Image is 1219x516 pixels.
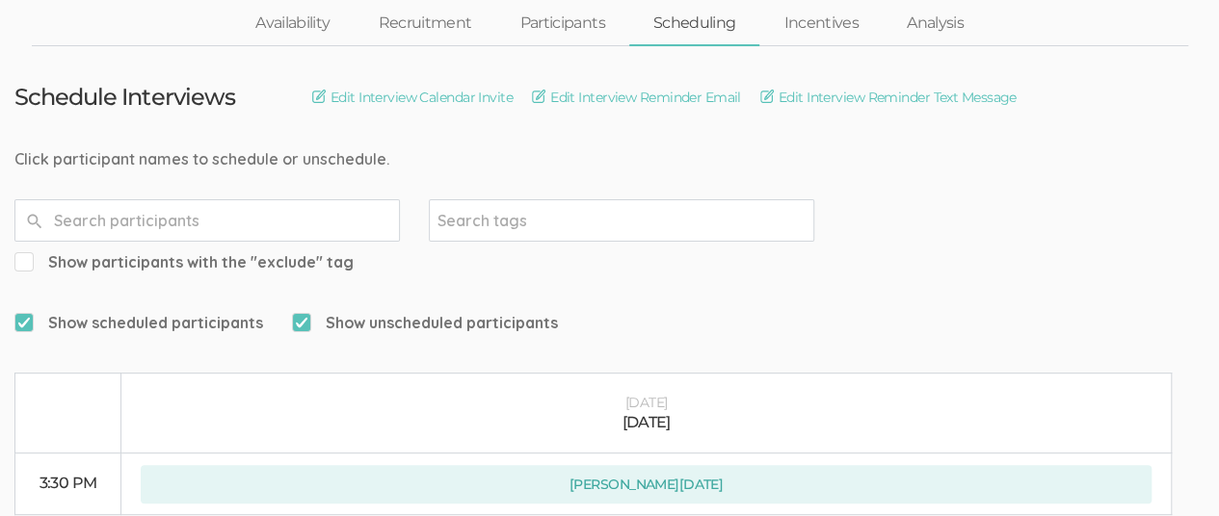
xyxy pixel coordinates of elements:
[312,87,513,108] a: Edit Interview Calendar Invite
[1123,424,1219,516] iframe: Chat Widget
[35,473,101,495] div: 3:30 PM
[14,199,400,242] input: Search participants
[495,3,628,44] a: Participants
[141,393,1152,412] div: [DATE]
[14,85,235,110] h3: Schedule Interviews
[759,3,883,44] a: Incentives
[231,3,354,44] a: Availability
[14,312,263,334] span: Show scheduled participants
[14,251,354,273] span: Show participants with the "exclude" tag
[141,412,1152,434] div: [DATE]
[14,148,1209,170] div: Click participant names to schedule or unschedule.
[883,3,988,44] a: Analysis
[629,3,760,44] a: Scheduling
[354,3,495,44] a: Recruitment
[532,87,741,108] a: Edit Interview Reminder Email
[760,87,1017,108] a: Edit Interview Reminder Text Message
[141,465,1152,503] button: [PERSON_NAME][DATE]
[437,208,558,233] input: Search tags
[292,312,558,334] span: Show unscheduled participants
